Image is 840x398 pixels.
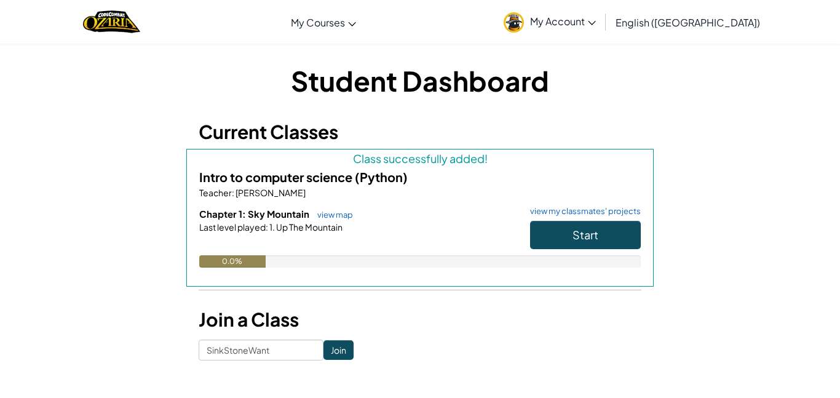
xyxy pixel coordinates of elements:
[285,6,362,39] a: My Courses
[234,187,306,198] span: [PERSON_NAME]
[199,169,355,185] span: Intro to computer science
[524,207,641,215] a: view my classmates' projects
[323,340,354,360] input: Join
[497,2,602,41] a: My Account
[573,228,598,242] span: Start
[530,221,641,249] button: Start
[232,187,234,198] span: :
[199,221,266,233] span: Last level played
[199,208,311,220] span: Chapter 1: Sky Mountain
[616,16,760,29] span: English ([GEOGRAPHIC_DATA])
[275,221,343,233] span: Up The Mountain
[268,221,275,233] span: 1.
[199,118,641,146] h3: Current Classes
[199,306,641,333] h3: Join a Class
[199,340,323,360] input: <Enter Class Code>
[199,187,232,198] span: Teacher
[83,9,140,34] img: Home
[83,9,140,34] a: Ozaria by CodeCombat logo
[504,12,524,33] img: avatar
[291,16,345,29] span: My Courses
[355,169,408,185] span: (Python)
[199,255,266,268] div: 0.0%
[609,6,766,39] a: English ([GEOGRAPHIC_DATA])
[199,62,641,100] h1: Student Dashboard
[311,210,353,220] a: view map
[199,149,641,167] div: Class successfully added!
[530,15,596,28] span: My Account
[266,221,268,233] span: :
